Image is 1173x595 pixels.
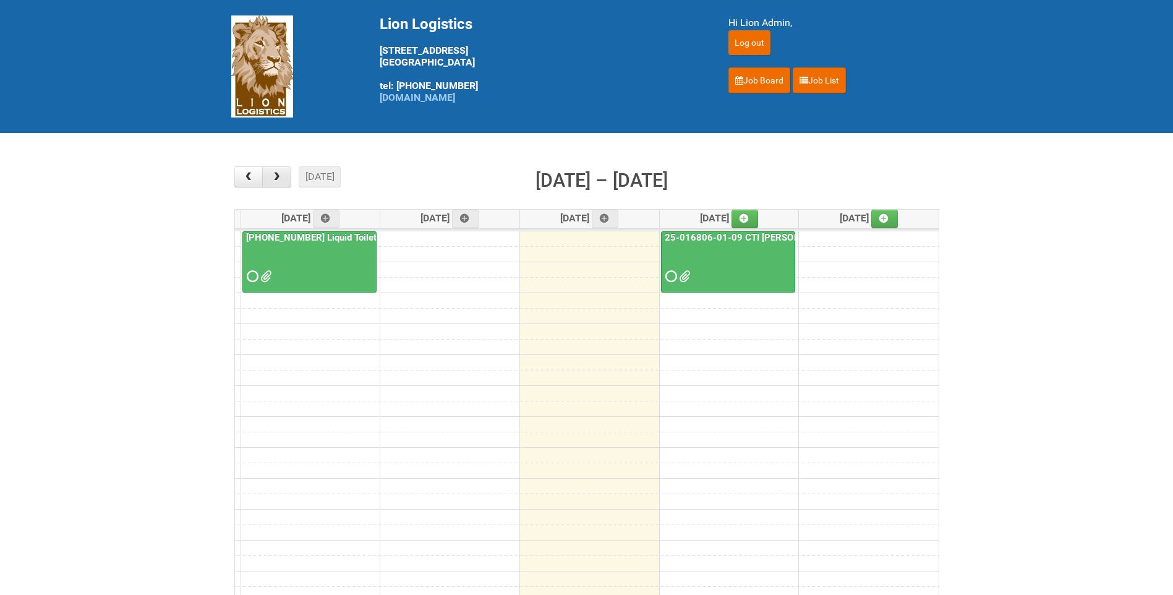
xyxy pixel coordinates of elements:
[231,60,293,72] a: Lion Logistics
[665,272,674,281] span: Requested
[592,210,619,228] a: Add an event
[662,232,910,243] a: 25-016806-01-09 CTI [PERSON_NAME] Bar Superior HUT
[728,30,770,55] input: Log out
[313,210,340,228] a: Add an event
[871,210,898,228] a: Add an event
[260,272,269,281] span: MDN 24-096164-01 MDN Left over counts.xlsx MOR_Mailing 2 24-096164-01-08.xlsm Labels Mailing 2 24...
[452,210,479,228] a: Add an event
[535,166,668,195] h2: [DATE] – [DATE]
[380,15,472,33] span: Lion Logistics
[231,15,293,118] img: Lion Logistics
[728,67,790,93] a: Job Board
[281,212,340,224] span: [DATE]
[679,272,688,281] span: LPF_REV - 25-016806-01-09.xlsx Dove CM Usage Instructions_V1.pdf MDN - 25-016806-01 MDN 2.xlsx JN...
[380,92,455,103] a: [DOMAIN_NAME]
[299,166,341,187] button: [DATE]
[728,15,942,30] div: Hi Lion Admin,
[244,232,484,243] a: [PHONE_NUMBER] Liquid Toilet Bowl Cleaner - Mailing 2
[732,210,759,228] a: Add an event
[420,212,479,224] span: [DATE]
[560,212,619,224] span: [DATE]
[793,67,846,93] a: Job List
[840,212,898,224] span: [DATE]
[380,15,697,103] div: [STREET_ADDRESS] [GEOGRAPHIC_DATA] tel: [PHONE_NUMBER]
[661,231,795,293] a: 25-016806-01-09 CTI [PERSON_NAME] Bar Superior HUT
[700,212,759,224] span: [DATE]
[242,231,377,293] a: [PHONE_NUMBER] Liquid Toilet Bowl Cleaner - Mailing 2
[247,272,255,281] span: Requested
